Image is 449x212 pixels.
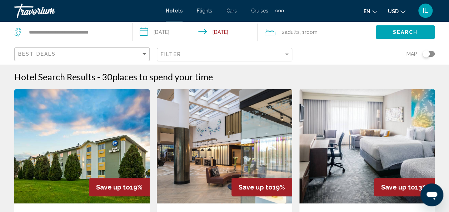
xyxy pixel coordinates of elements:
span: Filter [161,51,181,57]
button: Check-in date: Aug 22, 2025 Check-out date: Aug 24, 2025 [133,21,258,43]
button: Change currency [388,6,405,16]
span: Save up to [381,183,415,191]
span: Save up to [96,183,130,191]
img: Hotel image [299,89,435,203]
h2: 30 [102,71,213,82]
span: Map [406,49,417,59]
button: Search [376,25,435,39]
span: , 1 [300,27,318,37]
span: Search [393,30,418,35]
img: Hotel image [14,89,150,203]
button: Extra navigation items [275,5,284,16]
span: - [97,71,100,82]
a: Cars [226,8,237,14]
button: Travelers: 2 adults, 0 children [258,21,376,43]
div: 13% [374,178,435,196]
span: Room [305,29,318,35]
span: IL [423,7,428,14]
span: places to spend your time [113,71,213,82]
a: Flights [197,8,212,14]
button: User Menu [416,3,435,18]
img: Hotel image [157,89,292,203]
span: USD [388,9,399,14]
span: Save up to [239,183,273,191]
a: Travorium [14,4,159,18]
iframe: Button to launch messaging window [420,183,443,206]
span: en [364,9,370,14]
a: Hotels [166,8,183,14]
div: 19% [89,178,150,196]
mat-select: Sort by [18,51,148,57]
span: Adults [285,29,300,35]
span: 2 [282,27,300,37]
button: Change language [364,6,377,16]
a: Cruises [251,8,268,14]
div: 19% [231,178,292,196]
button: Toggle map [417,51,435,57]
h1: Hotel Search Results [14,71,95,82]
span: Best Deals [18,51,56,57]
button: Filter [157,47,292,62]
